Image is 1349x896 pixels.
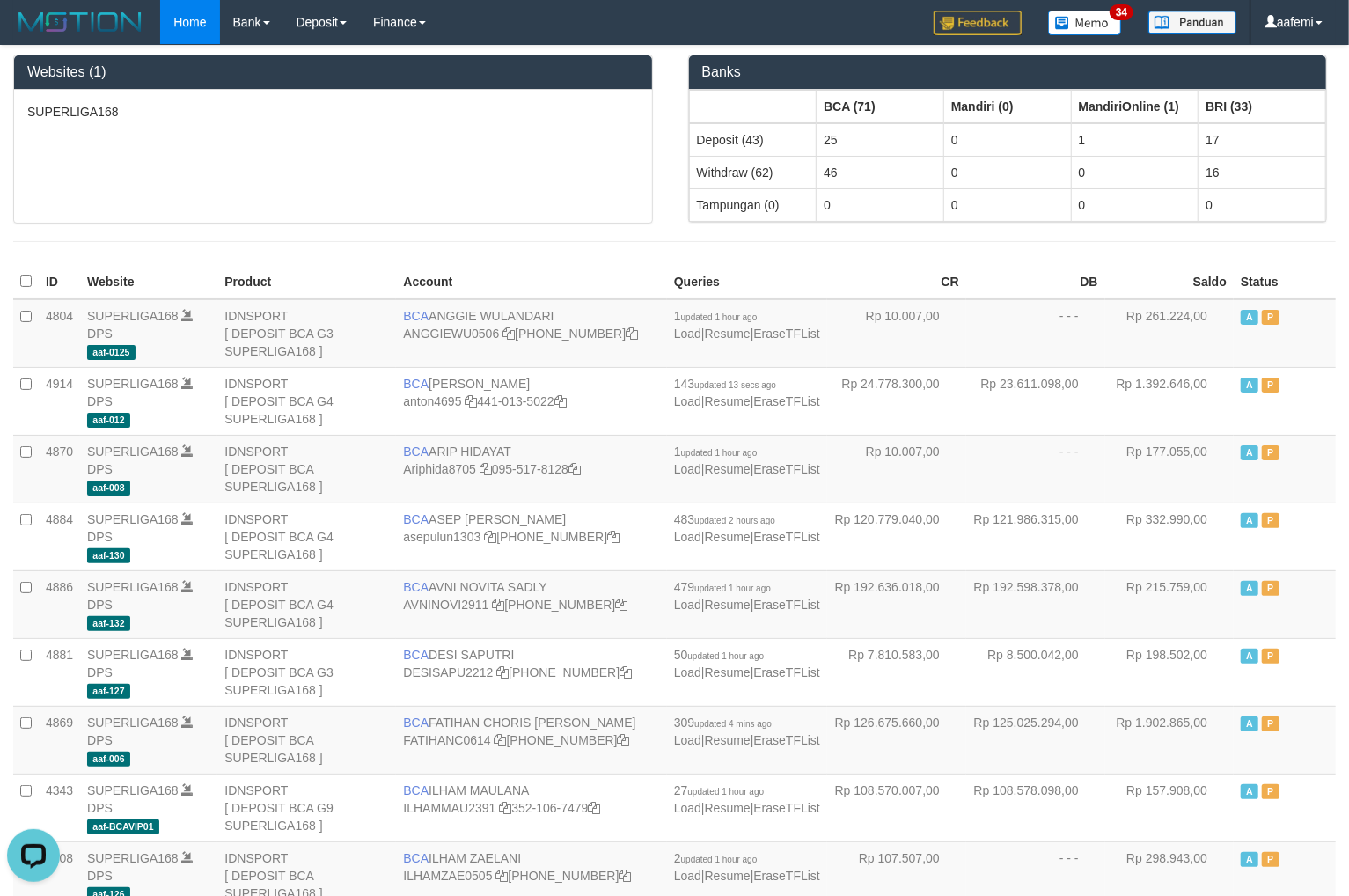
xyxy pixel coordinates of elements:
span: Active [1241,649,1258,664]
span: Active [1241,310,1258,325]
td: Rp 23.611.098,00 [966,367,1105,435]
span: | | [674,444,820,476]
span: aaf-127 [87,684,130,699]
span: BCA [403,580,429,594]
td: Rp 192.636.018,00 [827,570,966,638]
a: Copy 4410135022 to clipboard [554,394,567,408]
a: Copy AVNINOVI2911 to clipboard [492,598,504,612]
a: EraseTFList [753,462,819,476]
span: Paused [1262,310,1279,325]
td: 4881 [39,638,80,706]
span: updated 1 hour ago [687,651,764,661]
a: EraseTFList [753,665,819,679]
td: DPS [80,774,217,841]
span: | | [674,377,820,408]
img: MOTION_logo.png [13,9,147,35]
td: DESI SAPUTRI [PHONE_NUMBER] [396,638,667,706]
a: Load [674,733,701,747]
td: Deposit (43) [689,123,817,157]
a: EraseTFList [753,394,819,408]
a: EraseTFList [753,327,819,341]
span: updated 2 hours ago [694,516,775,525]
td: Rp 8.500.042,00 [966,638,1105,706]
span: 479 [674,580,771,594]
a: SUPERLIGA168 [87,716,179,730]
span: updated 13 secs ago [694,380,776,390]
span: Paused [1262,445,1279,460]
td: Rp 10.007,00 [827,435,966,503]
span: 483 [674,512,775,526]
a: Load [674,801,701,815]
span: Active [1241,513,1258,528]
span: | | [674,309,820,341]
td: IDNSPORT [ DEPOSIT BCA G9 SUPERLIGA168 ] [217,774,396,841]
td: IDNSPORT [ DEPOSIT BCA G4 SUPERLIGA168 ] [217,570,396,638]
span: Active [1241,581,1258,596]
td: 4886 [39,570,80,638]
span: Paused [1262,378,1279,393]
td: ASEP [PERSON_NAME] [PHONE_NUMBER] [396,503,667,570]
span: Active [1241,445,1258,460]
td: 0 [817,188,944,221]
span: BCA [403,309,429,323]
td: DPS [80,638,217,706]
th: Saldo [1105,265,1234,299]
th: Group: activate to sort column ascending [1199,90,1326,123]
a: SUPERLIGA168 [87,377,179,391]
a: Copy 4062281727 to clipboard [618,733,630,747]
td: Rp 332.990,00 [1105,503,1234,570]
td: Tampungan (0) [689,188,817,221]
td: Rp 1.392.646,00 [1105,367,1234,435]
span: Paused [1262,513,1279,528]
a: Load [674,869,701,883]
span: BCA [403,851,429,865]
span: Paused [1262,852,1279,867]
a: ILHAMZAE0505 [403,869,492,883]
td: 4869 [39,706,80,774]
span: updated 1 hour ago [687,787,764,797]
a: ANGGIEWU0506 [403,327,499,341]
td: IDNSPORT [ DEPOSIT BCA SUPERLIGA168 ] [217,435,396,503]
a: SUPERLIGA168 [87,851,179,865]
span: aaf-132 [87,616,130,631]
td: 46 [817,156,944,188]
a: EraseTFList [753,530,819,544]
a: SUPERLIGA168 [87,648,179,662]
td: ANGGIE WULANDARI [PHONE_NUMBER] [396,299,667,368]
span: aaf-130 [87,548,130,563]
td: Rp 192.598.378,00 [966,570,1105,638]
span: 34 [1110,4,1133,20]
td: Rp 10.007,00 [827,299,966,368]
td: DPS [80,299,217,368]
td: Rp 177.055,00 [1105,435,1234,503]
td: AVNI NOVITA SADLY [PHONE_NUMBER] [396,570,667,638]
span: BCA [403,512,429,526]
td: 17 [1199,123,1326,157]
img: panduan.png [1148,11,1236,34]
a: Resume [705,598,751,612]
span: | | [674,648,820,679]
span: updated 4 mins ago [694,719,772,729]
td: 25 [817,123,944,157]
a: Copy 4062280631 to clipboard [619,869,631,883]
td: IDNSPORT [ DEPOSIT BCA G4 SUPERLIGA168 ] [217,503,396,570]
a: Resume [705,869,751,883]
span: 50 [674,648,764,662]
td: Rp 261.224,00 [1105,299,1234,368]
td: DPS [80,435,217,503]
th: Product [217,265,396,299]
td: IDNSPORT [ DEPOSIT BCA G3 SUPERLIGA168 ] [217,638,396,706]
td: Rp 120.779.040,00 [827,503,966,570]
span: aaf-006 [87,752,130,767]
td: Rp 198.502,00 [1105,638,1234,706]
h3: Banks [702,64,1314,80]
span: Active [1241,784,1258,799]
a: Resume [705,801,751,815]
a: Load [674,598,701,612]
td: FATIHAN CHORIS [PERSON_NAME] [PHONE_NUMBER] [396,706,667,774]
a: Resume [705,733,751,747]
a: anton4695 [403,394,461,408]
a: SUPERLIGA168 [87,783,179,797]
td: 0 [943,156,1071,188]
a: EraseTFList [753,869,819,883]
